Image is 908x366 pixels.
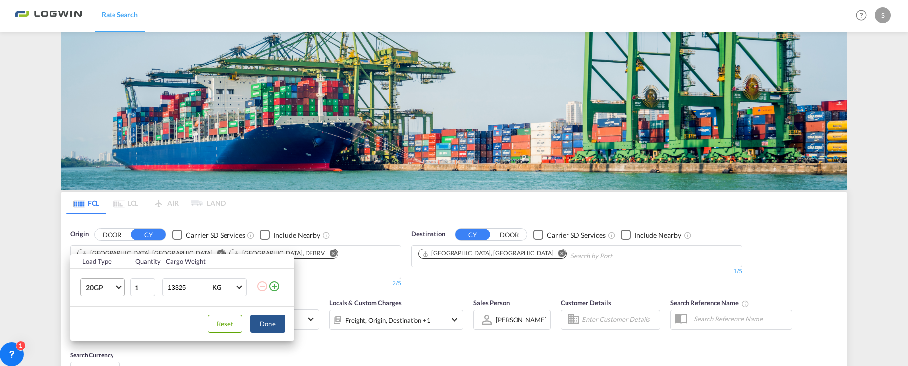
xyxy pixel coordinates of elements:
[268,280,280,292] md-icon: icon-plus-circle-outline
[86,283,114,293] span: 20GP
[80,278,125,296] md-select: Choose: 20GP
[130,278,155,296] input: Qty
[129,254,160,269] th: Quantity
[167,279,207,296] input: Enter Weight
[166,257,250,266] div: Cargo Weight
[212,283,221,291] div: KG
[70,254,129,269] th: Load Type
[208,315,242,333] button: Reset
[256,280,268,292] md-icon: icon-minus-circle-outline
[250,315,285,333] button: Done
